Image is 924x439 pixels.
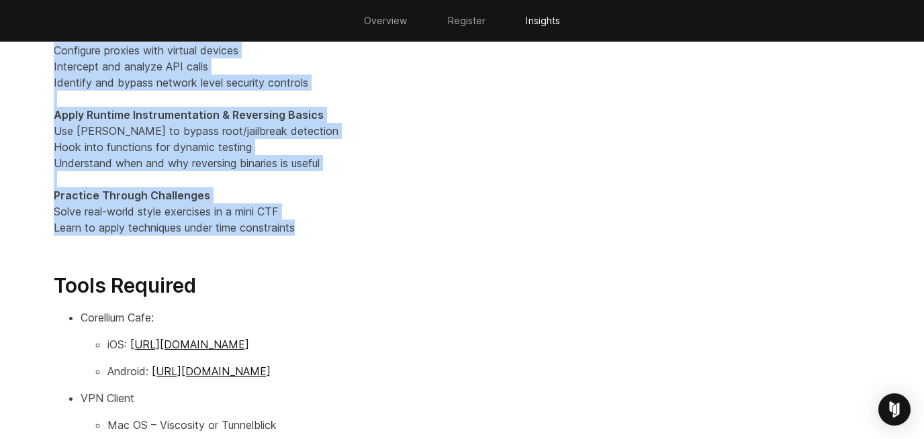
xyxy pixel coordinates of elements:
[81,390,870,406] p: VPN Client
[878,393,911,426] div: Open Intercom Messenger
[54,189,210,202] strong: Practice Through Challenges
[152,364,271,378] a: [URL][DOMAIN_NAME]
[107,363,870,379] p: Android:
[54,273,870,299] h3: Tools Required
[81,309,870,326] p: Corellium Cafe:
[107,336,870,352] p: iOS:
[107,417,870,433] p: Mac OS – Viscosity or Tunnelblick
[54,108,324,121] strong: Apply Runtime Instrumentation & Reversing Basics
[130,338,249,351] a: [URL][DOMAIN_NAME]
